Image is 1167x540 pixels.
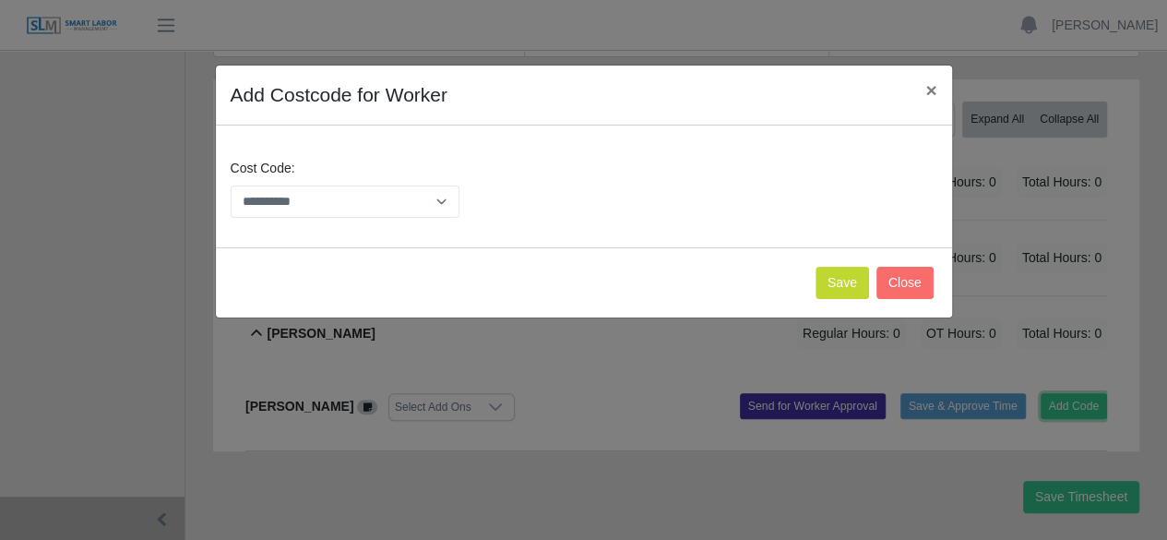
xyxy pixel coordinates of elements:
button: Close [911,66,951,114]
h4: Add Costcode for Worker [231,80,447,110]
button: Close [876,267,934,299]
label: Cost Code: [231,159,295,178]
button: Save [816,267,869,299]
span: × [925,79,936,101]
